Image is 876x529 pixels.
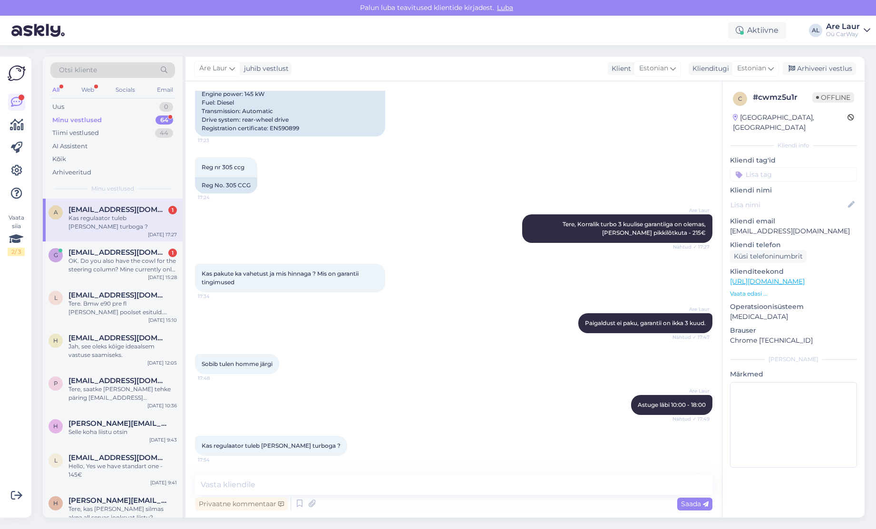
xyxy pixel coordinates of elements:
div: Jah, see oleks kõige ideaalsem vastuse saamiseks. [68,342,177,359]
div: 1 [168,206,177,214]
p: Klienditeekond [730,267,857,277]
div: [DATE] 15:10 [148,317,177,324]
div: Tiimi vestlused [52,128,99,138]
input: Lisa tag [730,167,857,182]
span: Are Laur [674,207,710,214]
div: Tere, kas [PERSON_NAME] silmas akna all servas jooksvat liistu? [68,505,177,522]
span: 17:54 [198,456,234,463]
div: Kas regulaator tuleb [PERSON_NAME] turboga ? [68,214,177,231]
div: # cwmz5u1r [753,92,812,103]
div: Aktiivne [728,22,786,39]
span: Reg nr 305 ccg [202,164,244,171]
span: atspats123@hotmail.com [68,205,167,214]
div: Privaatne kommentaar [195,498,288,510]
div: Socials [114,84,137,96]
div: [DATE] 9:43 [149,436,177,443]
span: p [54,380,58,387]
span: Are Laur [199,63,227,74]
div: 1 [168,249,177,257]
p: Kliendi nimi [730,185,857,195]
span: Saada [681,500,709,508]
div: [GEOGRAPHIC_DATA], [GEOGRAPHIC_DATA] [733,113,847,133]
div: Tere, saatke [PERSON_NAME] tehke päring [EMAIL_ADDRESS][DOMAIN_NAME] [68,385,177,402]
div: All [50,84,61,96]
span: Nähtud ✓ 17:49 [672,415,710,423]
span: Paigaldust ei paku, garantii on ikka 3 kuud. [585,319,706,327]
span: leukesiim@gmail.com [68,291,167,299]
span: c [738,95,742,102]
span: Are Laur [674,387,710,394]
span: h [53,500,58,507]
p: [MEDICAL_DATA] [730,312,857,322]
div: [DATE] 17:27 [148,231,177,238]
span: hindreusm@gmail.com [68,334,167,342]
p: Vaata edasi ... [730,289,857,298]
p: Brauser [730,326,857,336]
p: Kliendi email [730,216,857,226]
div: AL [809,24,822,37]
span: heidy.loss38@gmail.com [68,496,167,505]
div: [DATE] 10:36 [147,402,177,409]
div: 2 / 3 [8,248,25,256]
div: Küsi telefoninumbrit [730,250,807,263]
span: 17:23 [198,137,234,144]
span: Kas pakute ka vahetust ja mis hinnaga ? Mis on garantii tingimused [202,270,360,286]
div: 0 [159,102,173,112]
span: Tere, Korralik turbo 3 kuulise garantiiga on olemas, [PERSON_NAME] pikkilõtkuta - 215€ [563,221,707,236]
div: Email [155,84,175,96]
input: Lisa nimi [730,200,846,210]
div: Arhiveeritud [52,168,91,177]
div: Hello, Yes we have standart one - 145€ [68,462,177,479]
div: Arhiveeri vestlus [783,62,856,75]
span: 17:48 [198,375,234,382]
span: lasietummennus@gmail.com [68,453,167,462]
a: [URL][DOMAIN_NAME] [730,277,805,286]
div: Klienditugi [689,64,729,74]
div: Web [79,84,96,96]
div: Klient [608,64,631,74]
span: Luba [494,3,516,12]
p: Märkmed [730,369,857,379]
span: Are Laur [674,306,710,313]
span: Otsi kliente [59,65,97,75]
span: garethchickey@gmail.com [68,248,167,257]
p: Kliendi tag'id [730,155,857,165]
div: Tere. Bmw e90 pre fl [PERSON_NAME] poolset esituld. Bixenon [68,299,177,317]
p: Chrome [TECHNICAL_ID] [730,336,857,346]
span: Kas regulaator tuleb [PERSON_NAME] turboga ? [202,442,341,449]
div: Uus [52,102,64,112]
span: 17:24 [198,194,234,201]
span: a [54,209,58,216]
p: [EMAIL_ADDRESS][DOMAIN_NAME] [730,226,857,236]
span: Estonian [639,63,668,74]
div: [DATE] 9:41 [150,479,177,486]
span: Astuge läbi 10:00 - 18:00 [638,401,706,408]
div: OK. Do you also have the cowl for the steering column? Mine currently only has electronic adjustm... [68,257,177,274]
span: 17:34 [198,293,234,300]
span: Sobib tulen homme järgi [202,360,273,367]
div: Are Laur [826,23,860,30]
div: [DATE] 15:28 [148,274,177,281]
div: Kliendi info [730,141,857,150]
div: AI Assistent [52,142,88,151]
span: l [54,457,58,464]
div: Vaata siia [8,213,25,256]
div: Minu vestlused [52,115,102,125]
span: g [54,251,58,259]
span: pesamuna@gmail.com [68,376,167,385]
img: Askly Logo [8,64,26,82]
span: Offline [812,92,854,103]
a: Are LaurOü CarWay [826,23,870,38]
div: juhib vestlust [240,64,289,74]
div: Oü CarWay [826,30,860,38]
span: h [53,337,58,344]
span: Nähtud ✓ 17:27 [673,243,710,250]
span: heidy.loss38@gmail.com [68,419,167,428]
div: 64 [156,115,173,125]
div: [DATE] 12:05 [147,359,177,366]
span: h [53,423,58,430]
div: Reg No. 305 CCG [195,177,257,193]
span: Estonian [737,63,766,74]
div: Kõik [52,154,66,164]
span: l [54,294,58,301]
